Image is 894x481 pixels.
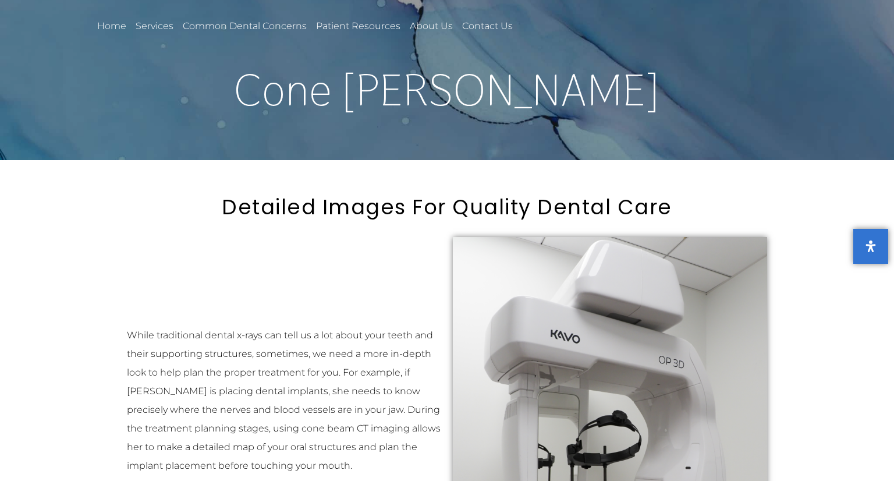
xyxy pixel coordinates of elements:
[314,13,402,40] a: Patient Resources
[121,195,773,220] h2: Detailed Images For Quality Dental Care
[133,68,761,112] h1: Cone [PERSON_NAME]
[134,13,175,40] a: Services
[853,229,888,264] button: Open Accessibility Panel
[127,326,441,475] p: While traditional dental x-rays can tell us a lot about your teeth and their supporting structure...
[460,13,515,40] a: Contact Us
[181,13,308,40] a: Common Dental Concerns
[408,13,455,40] a: About Us
[95,13,614,40] nav: Menu
[95,13,128,40] a: Home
